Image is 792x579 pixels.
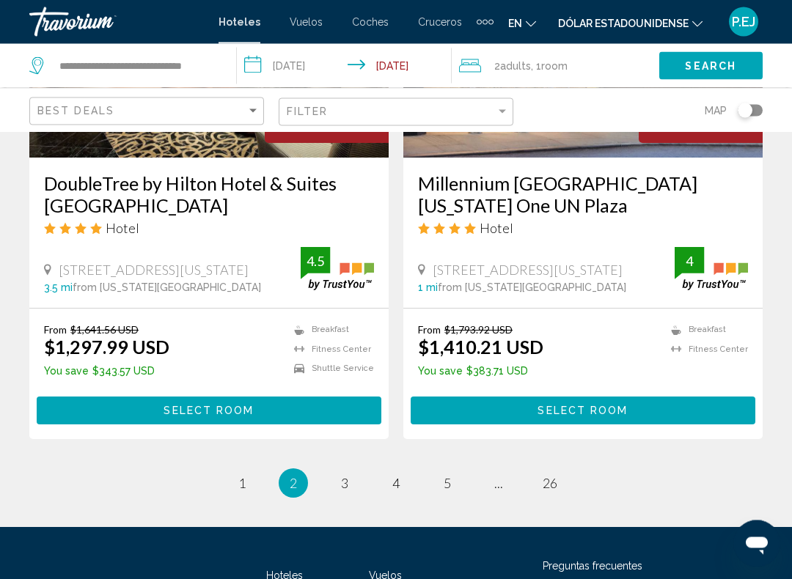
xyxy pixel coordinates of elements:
[418,282,438,294] span: 1 mi
[508,18,522,29] font: en
[418,366,463,377] span: You save
[438,282,626,294] span: from [US_STATE][GEOGRAPHIC_DATA]
[44,324,67,336] span: From
[37,105,114,117] span: Best Deals
[664,324,748,336] li: Breakfast
[558,18,689,29] font: Dólar estadounidense
[392,476,400,492] span: 4
[732,14,755,29] font: P.EJ
[287,344,374,356] li: Fitness Center
[418,221,748,237] div: 4 star Hotel
[279,97,513,128] button: Filter
[664,344,748,356] li: Fitness Center
[675,248,748,291] img: trustyou-badge.svg
[444,476,451,492] span: 5
[219,16,260,28] a: Hoteles
[418,366,543,377] p: $383.71 USD
[418,16,462,28] a: Cruceros
[543,561,642,572] a: Preguntas frecuentes
[352,16,389,28] a: Coches
[452,44,659,88] button: Travelers: 2 adults, 0 children
[727,104,763,117] button: Toggle map
[301,253,330,270] div: 4.5
[705,100,727,121] span: Map
[500,60,531,72] span: Adults
[290,16,323,28] a: Vuelos
[341,476,348,492] span: 3
[508,12,536,34] button: Cambiar idioma
[433,262,623,279] span: [STREET_ADDRESS][US_STATE]
[541,60,568,72] span: Room
[659,52,763,79] button: Search
[418,324,441,336] span: From
[480,221,513,237] span: Hotel
[44,282,73,294] span: 3.5 mi
[37,401,381,417] a: Select Room
[477,10,494,34] button: Elementos de navegación adicionales
[44,366,89,377] span: You save
[29,469,763,498] ul: Pagination
[290,476,297,492] span: 2
[494,56,531,76] span: 2
[558,12,703,34] button: Cambiar moneda
[44,336,169,358] ins: $1,297.99 USD
[538,406,628,418] span: Select Room
[411,401,755,417] a: Select Room
[287,324,374,336] li: Breakfast
[494,476,503,492] span: ...
[44,173,374,217] a: DoubleTree by Hilton Hotel & Suites [GEOGRAPHIC_DATA]
[37,106,260,118] mat-select: Sort by
[733,520,780,567] iframe: Botón para iniciar la ventana de mensajería
[287,106,329,117] span: Filter
[37,397,381,424] button: Select Room
[287,364,374,376] li: Shuttle Service
[238,476,246,492] span: 1
[675,253,704,270] div: 4
[418,336,543,358] ins: $1,410.21 USD
[44,221,374,237] div: 4 star Hotel
[106,221,139,237] span: Hotel
[444,324,513,336] del: $1,793.92 USD
[29,7,204,37] a: Travorium
[44,366,169,377] p: $343.57 USD
[164,406,254,418] span: Select Room
[418,173,748,217] a: Millennium [GEOGRAPHIC_DATA][US_STATE] One UN Plaza
[725,7,763,37] button: Menú de usuario
[685,61,736,73] span: Search
[531,56,568,76] span: , 1
[73,282,261,294] span: from [US_STATE][GEOGRAPHIC_DATA]
[237,44,452,88] button: Check-in date: Dec 26, 2025 Check-out date: Dec 30, 2025
[543,476,557,492] span: 26
[70,324,139,336] del: $1,641.56 USD
[301,248,374,291] img: trustyou-badge.svg
[411,397,755,424] button: Select Room
[59,262,249,279] span: [STREET_ADDRESS][US_STATE]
